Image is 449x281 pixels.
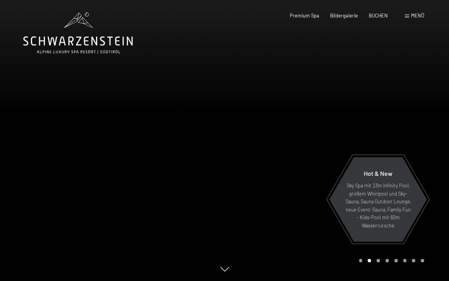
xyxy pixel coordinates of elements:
[421,259,424,262] div: Carousel Page 8
[385,259,389,262] div: Carousel Page 4
[359,259,363,262] div: Carousel Page 1
[290,12,319,19] a: Premium Spa
[329,157,427,242] a: Hot & New Sky Spa mit 23m Infinity Pool, großem Whirlpool und Sky-Sauna, Sauna Outdoor Lounge, ne...
[412,259,415,262] div: Carousel Page 7
[394,259,398,262] div: Carousel Page 5
[356,259,424,262] div: Carousel Pagination
[330,12,358,19] a: Bildergalerie
[369,12,388,19] a: BUCHEN
[377,259,380,262] div: Carousel Page 3
[344,182,412,229] p: Sky Spa mit 23m Infinity Pool, großem Whirlpool und Sky-Sauna, Sauna Outdoor Lounge, neue Event-S...
[403,259,407,262] div: Carousel Page 6
[411,12,424,19] span: Menü
[368,259,371,262] div: Carousel Page 2 (Current Slide)
[364,170,392,177] span: Hot & New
